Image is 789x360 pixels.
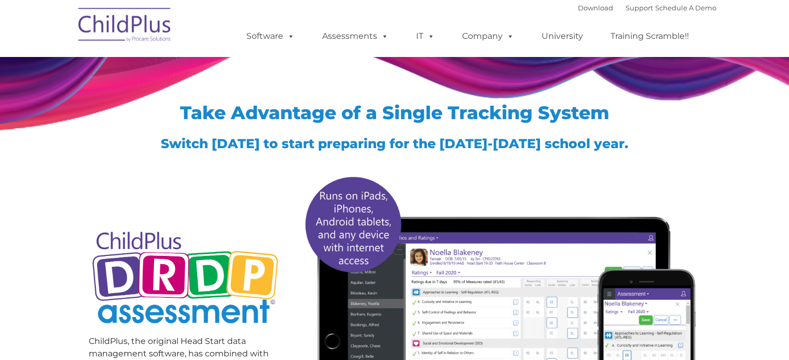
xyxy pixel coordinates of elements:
[73,1,177,52] img: ChildPlus by Procare Solutions
[578,4,613,12] a: Download
[531,26,593,47] a: University
[161,136,628,151] span: Switch [DATE] to start preparing for the [DATE]-[DATE] school year.
[312,26,399,47] a: Assessments
[236,26,305,47] a: Software
[578,4,716,12] font: |
[655,4,716,12] a: Schedule A Demo
[626,4,653,12] a: Support
[600,26,699,47] a: Training Scramble!!
[89,220,282,338] img: Copyright - DRDP Logo
[180,102,610,124] span: Take Advantage of a Single Tracking System
[452,26,524,47] a: Company
[406,26,445,47] a: IT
